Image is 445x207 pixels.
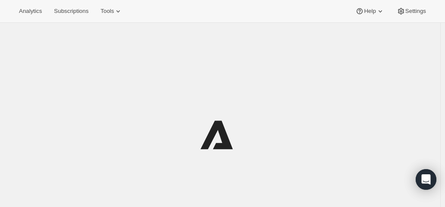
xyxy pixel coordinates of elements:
span: Tools [100,8,114,15]
span: Analytics [19,8,42,15]
button: Analytics [14,5,47,17]
button: Subscriptions [49,5,94,17]
div: Open Intercom Messenger [416,169,436,190]
span: Settings [405,8,426,15]
button: Tools [95,5,128,17]
span: Help [364,8,376,15]
span: Subscriptions [54,8,88,15]
button: Help [350,5,389,17]
button: Settings [392,5,431,17]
